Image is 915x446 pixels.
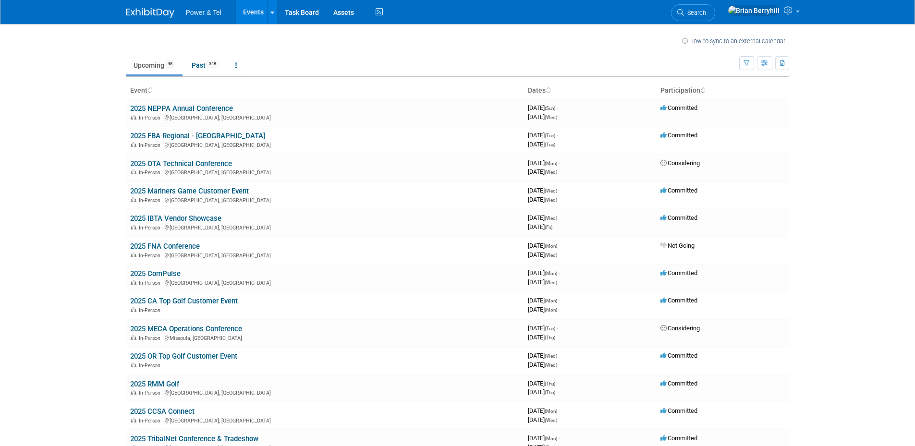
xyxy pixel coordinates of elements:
[139,169,163,176] span: In-Person
[545,243,557,249] span: (Mon)
[130,416,520,424] div: [GEOGRAPHIC_DATA], [GEOGRAPHIC_DATA]
[130,187,249,195] a: 2025 Mariners Game Customer Event
[545,133,555,138] span: (Tue)
[660,380,697,387] span: Committed
[131,390,136,395] img: In-Person Event
[557,325,558,332] span: -
[184,56,226,74] a: Past348
[557,380,558,387] span: -
[130,196,520,204] div: [GEOGRAPHIC_DATA], [GEOGRAPHIC_DATA]
[557,132,558,139] span: -
[528,196,557,203] span: [DATE]
[671,4,715,21] a: Search
[126,8,174,18] img: ExhibitDay
[139,280,163,286] span: In-Person
[660,132,697,139] span: Committed
[528,325,558,332] span: [DATE]
[130,113,520,121] div: [GEOGRAPHIC_DATA], [GEOGRAPHIC_DATA]
[528,407,560,414] span: [DATE]
[684,9,706,16] span: Search
[545,253,557,258] span: (Wed)
[139,335,163,341] span: In-Person
[130,214,221,223] a: 2025 IBTA Vendor Showcase
[130,242,200,251] a: 2025 FNA Conference
[528,113,557,121] span: [DATE]
[528,297,560,304] span: [DATE]
[131,142,136,147] img: In-Person Event
[139,362,163,369] span: In-Person
[528,334,555,341] span: [DATE]
[660,242,695,249] span: Not Going
[559,352,560,359] span: -
[559,297,560,304] span: -
[545,353,557,359] span: (Wed)
[528,251,557,258] span: [DATE]
[130,168,520,176] div: [GEOGRAPHIC_DATA], [GEOGRAPHIC_DATA]
[660,104,697,111] span: Committed
[545,362,557,368] span: (Wed)
[545,298,557,303] span: (Mon)
[130,132,265,140] a: 2025 FBA Regional - [GEOGRAPHIC_DATA]
[528,104,558,111] span: [DATE]
[545,280,557,285] span: (Wed)
[130,380,179,388] a: 2025 RMM Golf
[528,214,560,221] span: [DATE]
[131,115,136,120] img: In-Person Event
[131,362,136,367] img: In-Person Event
[131,169,136,174] img: In-Person Event
[545,225,552,230] span: (Fri)
[131,197,136,202] img: In-Person Event
[130,407,195,416] a: 2025 CCSA Connect
[130,388,520,396] div: [GEOGRAPHIC_DATA], [GEOGRAPHIC_DATA]
[682,37,789,45] a: How to sync to an external calendar...
[660,214,697,221] span: Committed
[139,418,163,424] span: In-Person
[131,225,136,229] img: In-Person Event
[130,352,237,361] a: 2025 OR Top Golf Customer Event
[139,142,163,148] span: In-Person
[528,269,560,277] span: [DATE]
[559,407,560,414] span: -
[545,390,555,395] span: (Thu)
[528,352,560,359] span: [DATE]
[139,197,163,204] span: In-Person
[126,56,183,74] a: Upcoming48
[545,418,557,423] span: (Wed)
[126,83,524,99] th: Event
[130,251,520,259] div: [GEOGRAPHIC_DATA], [GEOGRAPHIC_DATA]
[131,253,136,257] img: In-Person Event
[545,106,555,111] span: (Sun)
[130,334,520,341] div: Missoula, [GEOGRAPHIC_DATA]
[660,187,697,194] span: Committed
[524,83,657,99] th: Dates
[131,307,136,312] img: In-Person Event
[130,434,258,443] a: 2025 TribalNet Conference & Tradeshow
[528,388,555,396] span: [DATE]
[557,104,558,111] span: -
[528,434,560,442] span: [DATE]
[559,214,560,221] span: -
[546,86,550,94] a: Sort by Start Date
[139,307,163,313] span: In-Person
[657,83,789,99] th: Participation
[528,159,560,167] span: [DATE]
[545,409,557,414] span: (Mon)
[130,104,233,113] a: 2025 NEPPA Annual Conference
[130,269,181,278] a: 2025 ComPulse
[545,326,555,331] span: (Tue)
[545,188,557,193] span: (Wed)
[528,361,557,368] span: [DATE]
[139,225,163,231] span: In-Person
[545,307,557,313] span: (Mon)
[545,161,557,166] span: (Mon)
[559,187,560,194] span: -
[528,416,557,423] span: [DATE]
[186,9,221,16] span: Power & Tel
[660,352,697,359] span: Committed
[545,169,557,175] span: (Wed)
[528,132,558,139] span: [DATE]
[139,115,163,121] span: In-Person
[660,434,697,442] span: Committed
[139,390,163,396] span: In-Person
[528,187,560,194] span: [DATE]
